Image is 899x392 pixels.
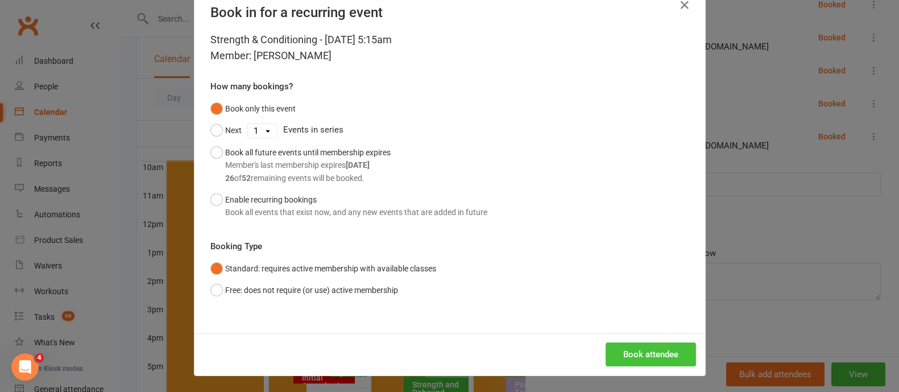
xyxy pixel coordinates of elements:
[210,5,689,20] h4: Book in for a recurring event
[210,98,296,119] button: Book only this event
[210,240,262,253] label: Booking Type
[606,343,696,366] button: Book attendee
[346,160,370,170] strong: [DATE]
[225,206,487,218] div: Book all events that exist now, and any new events that are added in future
[225,159,391,171] div: Member's last membership expires
[210,119,242,141] button: Next
[225,174,234,183] strong: 26
[210,279,398,301] button: Free: does not require (or use) active membership
[225,146,391,184] div: Book all future events until membership expires
[225,172,391,184] div: of remaining events will be booked.
[210,80,293,93] label: How many bookings?
[11,353,39,381] iframe: Intercom live chat
[210,258,436,279] button: Standard: requires active membership with available classes
[210,119,689,141] div: Events in series
[35,353,44,362] span: 4
[210,142,391,189] button: Book all future events until membership expiresMember's last membership expires[DATE]26of52remain...
[210,32,689,64] div: Strength & Conditioning - [DATE] 5:15am Member: [PERSON_NAME]
[242,174,251,183] strong: 52
[210,189,487,224] button: Enable recurring bookingsBook all events that exist now, and any new events that are added in future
